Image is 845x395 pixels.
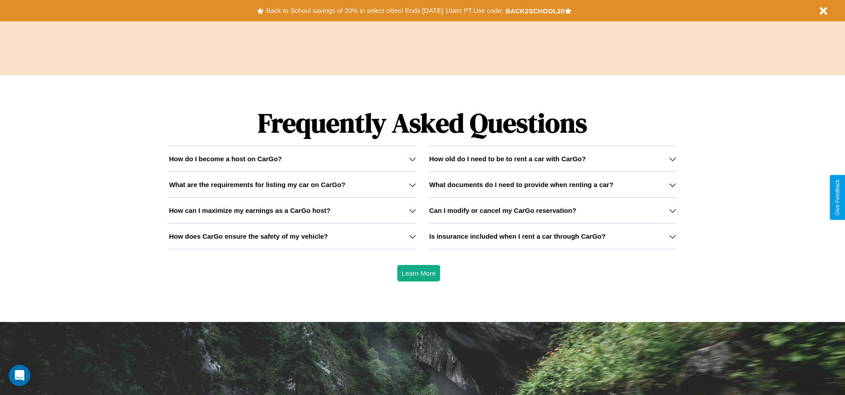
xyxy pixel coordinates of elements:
[169,232,328,240] h3: How does CarGo ensure the safety of my vehicle?
[429,181,613,188] h3: What documents do I need to provide when renting a car?
[429,155,586,163] h3: How old do I need to be to rent a car with CarGo?
[397,265,441,281] button: Learn More
[169,181,345,188] h3: What are the requirements for listing my car on CarGo?
[169,207,331,214] h3: How can I maximize my earnings as a CarGo host?
[834,179,841,216] div: Give Feedback
[264,4,505,17] button: Back to School savings of 20% in select cities! Ends [DATE] 10am PT.Use code:
[429,207,576,214] h3: Can I modify or cancel my CarGo reservation?
[506,7,565,15] b: BACK2SCHOOL20
[169,155,282,163] h3: How do I become a host on CarGo?
[429,232,606,240] h3: Is insurance included when I rent a car through CarGo?
[9,365,30,386] div: Open Intercom Messenger
[169,100,676,146] h1: Frequently Asked Questions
